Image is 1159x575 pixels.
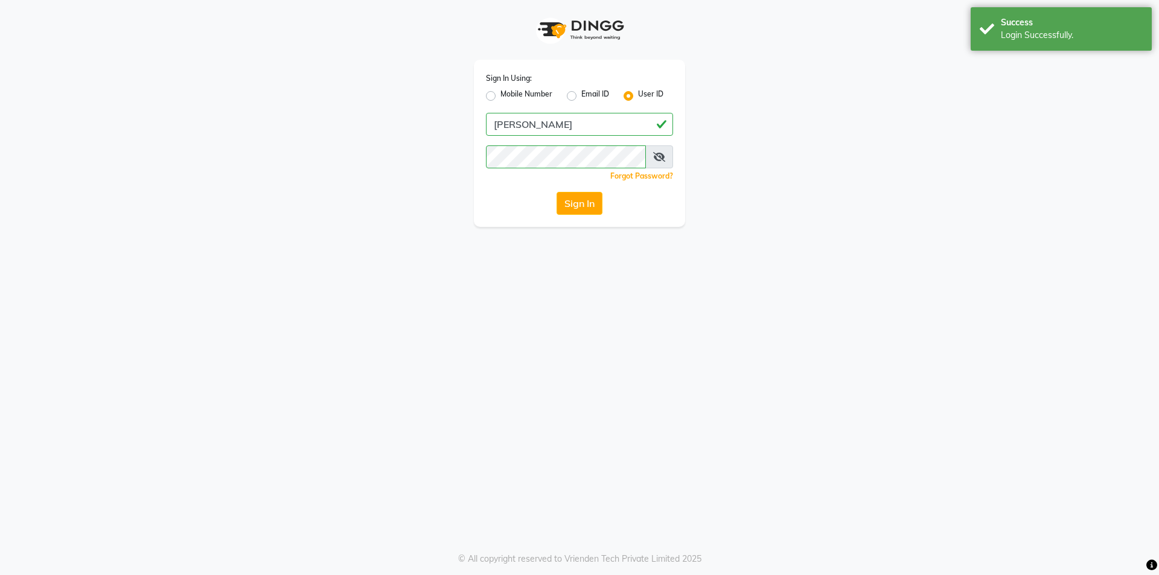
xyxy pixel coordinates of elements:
img: logo1.svg [531,12,628,48]
input: Username [486,113,673,136]
label: User ID [638,89,663,103]
button: Sign In [557,192,602,215]
input: Username [486,145,646,168]
a: Forgot Password? [610,171,673,180]
div: Login Successfully. [1001,29,1143,42]
label: Email ID [581,89,609,103]
label: Sign In Using: [486,73,532,84]
label: Mobile Number [500,89,552,103]
div: Success [1001,16,1143,29]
